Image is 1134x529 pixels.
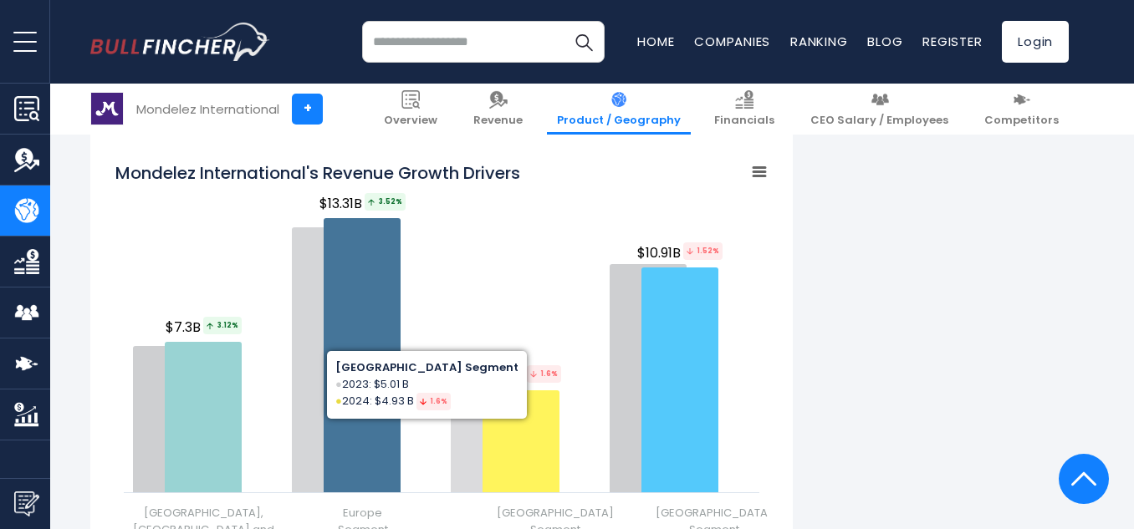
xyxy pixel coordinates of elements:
[790,33,847,50] a: Ranking
[463,84,533,135] a: Revenue
[557,114,681,128] span: Product / Geography
[984,114,1059,128] span: Competitors
[683,242,723,260] span: 1.52%
[922,33,982,50] a: Register
[292,94,323,125] a: +
[481,365,564,386] span: $4.93B
[384,114,437,128] span: Overview
[90,23,270,61] img: bullfincher logo
[694,33,770,50] a: Companies
[527,365,561,383] span: 1.6%
[704,84,784,135] a: Financials
[166,317,244,338] span: $7.3B
[637,242,725,263] span: $10.91B
[91,93,123,125] img: MDLZ logo
[800,84,958,135] a: CEO Salary / Employees
[374,84,447,135] a: Overview
[637,33,674,50] a: Home
[867,33,902,50] a: Blog
[203,317,242,334] span: 3.12%
[365,193,406,211] span: 3.52%
[136,99,279,119] div: Mondelez International
[1002,21,1069,63] a: Login
[563,21,605,63] button: Search
[810,114,948,128] span: CEO Salary / Employees
[115,160,520,186] h2: Mondelez International's Revenue Growth Drivers
[473,114,523,128] span: Revenue
[547,84,691,135] a: Product / Geography
[714,114,774,128] span: Financials
[90,23,270,61] a: Go to homepage
[319,193,408,214] span: $13.31B
[974,84,1069,135] a: Competitors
